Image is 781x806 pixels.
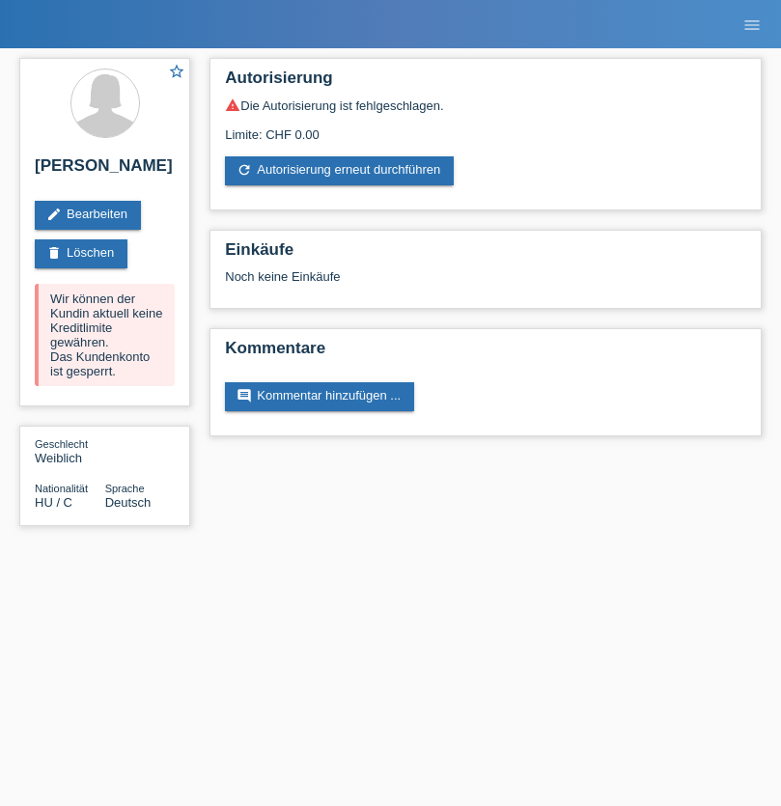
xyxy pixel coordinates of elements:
div: Die Autorisierung ist fehlgeschlagen. [225,97,746,113]
i: warning [225,97,240,113]
span: Ungarn / C / 27.02.2021 [35,495,72,510]
span: Nationalität [35,483,88,494]
i: star_border [168,63,185,80]
div: Weiblich [35,436,105,465]
span: Deutsch [105,495,152,510]
a: deleteLöschen [35,239,127,268]
h2: [PERSON_NAME] [35,156,175,185]
div: Limite: CHF 0.00 [225,113,746,142]
i: comment [237,388,252,403]
a: commentKommentar hinzufügen ... [225,382,414,411]
a: editBearbeiten [35,201,141,230]
a: menu [733,18,771,30]
span: Sprache [105,483,145,494]
i: edit [46,207,62,222]
div: Wir können der Kundin aktuell keine Kreditlimite gewähren. Das Kundenkonto ist gesperrt. [35,284,175,386]
a: refreshAutorisierung erneut durchführen [225,156,454,185]
h2: Einkäufe [225,240,746,269]
i: refresh [237,162,252,178]
h2: Kommentare [225,339,746,368]
h2: Autorisierung [225,69,746,97]
div: Noch keine Einkäufe [225,269,746,298]
a: star_border [168,63,185,83]
span: Geschlecht [35,438,88,450]
i: menu [742,15,762,35]
i: delete [46,245,62,261]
